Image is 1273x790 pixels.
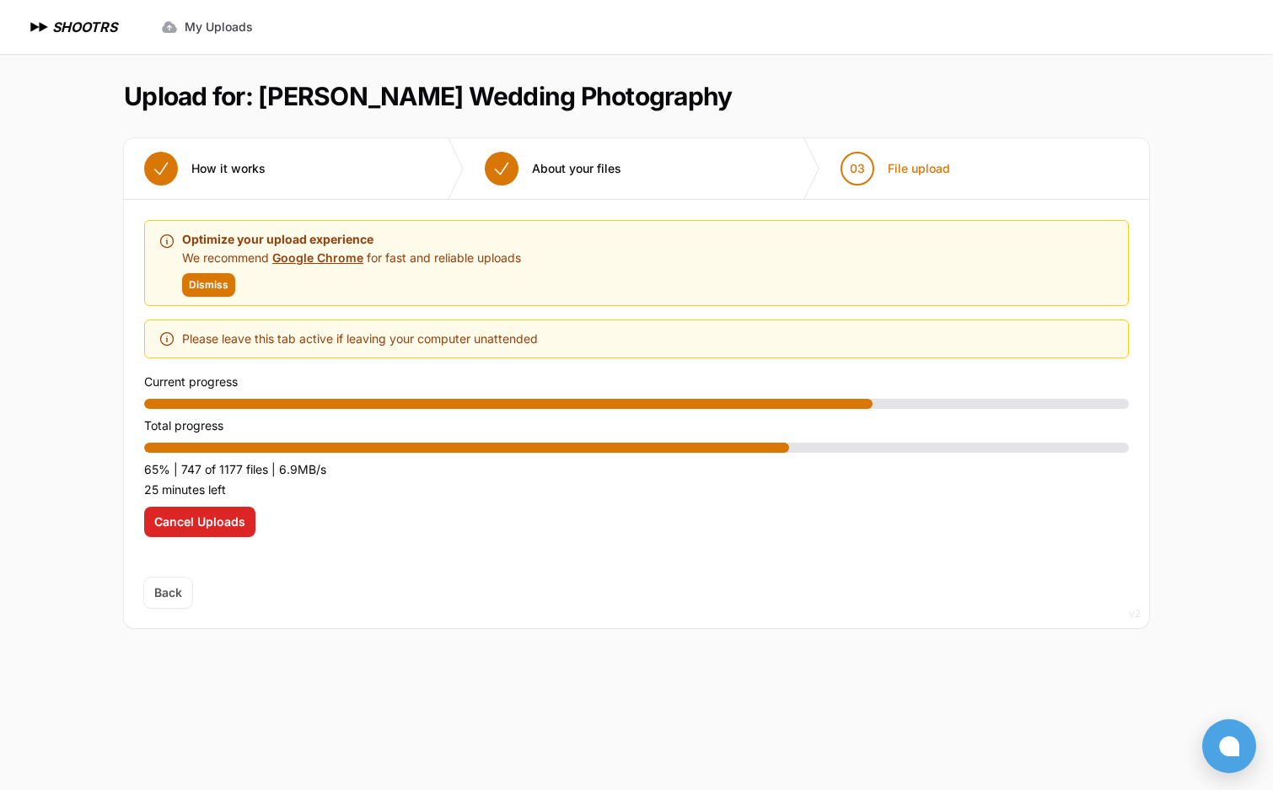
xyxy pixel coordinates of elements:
button: Open chat window [1202,719,1256,773]
span: Dismiss [189,278,228,292]
span: About your files [532,160,621,177]
a: My Uploads [151,12,263,42]
button: 03 File upload [820,138,970,199]
p: 25 minutes left [144,480,1129,500]
p: Total progress [144,416,1129,436]
button: How it works [124,138,286,199]
h1: Upload for: [PERSON_NAME] Wedding Photography [124,81,732,111]
a: SHOOTRS SHOOTRS [27,17,117,37]
span: How it works [191,160,266,177]
h1: SHOOTRS [52,17,117,37]
span: Please leave this tab active if leaving your computer unattended [182,329,538,349]
span: File upload [888,160,950,177]
button: Dismiss [182,273,235,297]
button: About your files [465,138,642,199]
a: Google Chrome [272,250,363,265]
p: Current progress [144,372,1129,392]
div: v2 [1129,604,1141,624]
p: We recommend for fast and reliable uploads [182,250,521,266]
button: Cancel Uploads [144,507,255,537]
span: Cancel Uploads [154,513,245,530]
p: Optimize your upload experience [182,229,521,250]
img: SHOOTRS [27,17,52,37]
span: My Uploads [185,19,253,35]
p: 65% | 747 of 1177 files | 6.9MB/s [144,459,1129,480]
span: 03 [850,160,865,177]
